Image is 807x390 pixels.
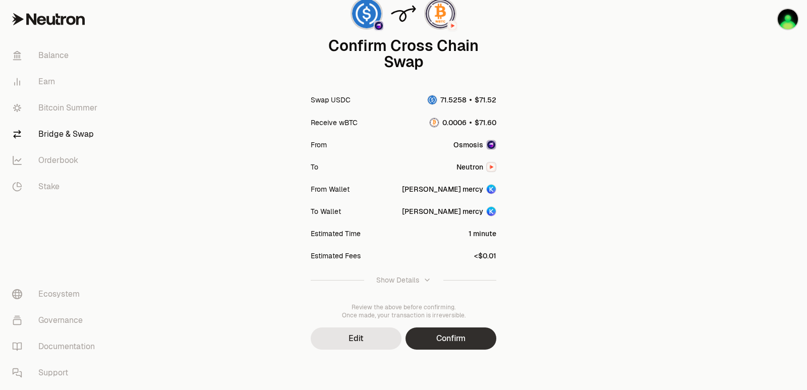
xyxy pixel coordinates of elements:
div: Receive wBTC [311,118,358,128]
a: Governance [4,307,109,333]
span: Osmosis [453,140,483,150]
div: Swap USDC [311,95,351,105]
img: Account Image [487,185,496,194]
button: Edit [311,327,401,350]
a: Stake [4,174,109,200]
a: Ecosystem [4,281,109,307]
span: Neutron [456,162,483,172]
button: Confirm [406,327,496,350]
a: Bitcoin Summer [4,95,109,121]
img: USDC Logo [428,95,437,104]
button: [PERSON_NAME] mercyAccount Image [402,206,496,216]
div: To Wallet [311,206,341,216]
img: Osmosis Logo [487,141,495,149]
div: [PERSON_NAME] mercy [402,206,483,216]
a: Balance [4,42,109,69]
img: Account Image [487,207,496,216]
div: <$0.01 [474,251,496,261]
div: Show Details [376,275,419,285]
img: Neutron Logo [487,163,495,171]
img: wBTC Logo [430,118,439,127]
div: Estimated Fees [311,251,361,261]
div: Review the above before confirming. Once made, your transaction is irreversible. [311,303,496,319]
div: From [311,140,327,150]
div: Estimated Time [311,229,361,239]
img: Osmosis Logo [375,22,383,30]
div: To [311,162,318,172]
a: Documentation [4,333,109,360]
a: Support [4,360,109,386]
div: 1 minute [469,229,496,239]
a: Earn [4,69,109,95]
div: [PERSON_NAME] mercy [402,184,483,194]
button: [PERSON_NAME] mercyAccount Image [402,184,496,194]
button: Show Details [311,267,496,293]
img: Neutron Logo [448,22,456,30]
img: sandy mercy [778,9,798,29]
a: Bridge & Swap [4,121,109,147]
div: Confirm Cross Chain Swap [311,38,496,70]
div: From Wallet [311,184,350,194]
a: Orderbook [4,147,109,174]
